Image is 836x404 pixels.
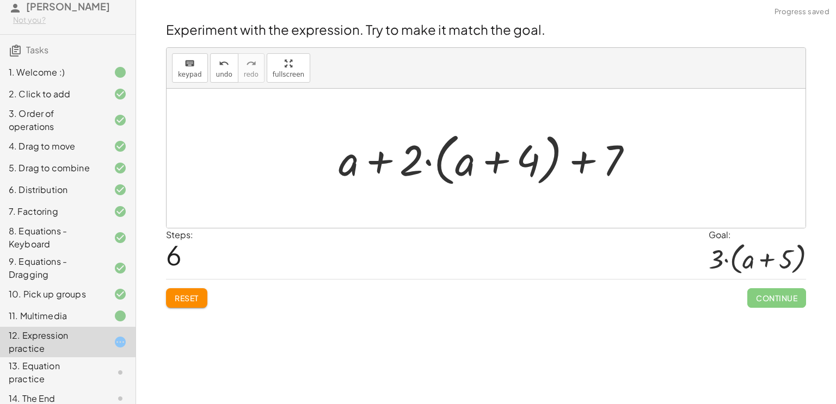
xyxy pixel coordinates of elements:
[9,309,96,322] div: 11. Multimedia
[185,57,195,70] i: keyboard
[9,288,96,301] div: 10. Pick up groups
[114,161,127,175] i: Task finished and correct.
[114,231,127,244] i: Task finished and correct.
[216,71,232,78] span: undo
[26,44,48,55] span: Tasks
[246,57,256,70] i: redo
[172,53,208,83] button: keyboardkeypad
[709,228,806,241] div: Goal:
[166,238,182,271] span: 6
[114,66,127,79] i: Task finished.
[9,329,96,355] div: 12. Expression practice
[238,53,265,83] button: redoredo
[178,71,202,78] span: keypad
[166,21,545,38] span: Experiment with the expression. Try to make it match the goal.
[9,88,96,101] div: 2. Click to add
[9,205,96,218] div: 7. Factoring
[114,114,127,127] i: Task finished and correct.
[175,293,199,303] span: Reset
[114,335,127,349] i: Task started.
[219,57,229,70] i: undo
[9,183,96,196] div: 6. Distribution
[114,366,127,379] i: Task not started.
[9,66,96,79] div: 1. Welcome :)
[9,359,96,386] div: 13. Equation practice
[9,225,96,251] div: 8. Equations - Keyboard
[166,229,193,240] label: Steps:
[114,262,127,275] i: Task finished and correct.
[114,140,127,153] i: Task finished and correct.
[774,7,829,17] span: Progress saved
[13,15,127,26] div: Not you?
[166,288,207,308] button: Reset
[267,53,310,83] button: fullscreen
[273,71,304,78] span: fullscreen
[244,71,259,78] span: redo
[9,107,96,133] div: 3. Order of operations
[9,140,96,153] div: 4. Drag to move
[114,309,127,322] i: Task finished.
[114,88,127,101] i: Task finished and correct.
[114,205,127,218] i: Task finished and correct.
[9,255,96,281] div: 9. Equations - Dragging
[114,288,127,301] i: Task finished and correct.
[9,161,96,175] div: 5. Drag to combine
[114,183,127,196] i: Task finished and correct.
[210,53,238,83] button: undoundo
